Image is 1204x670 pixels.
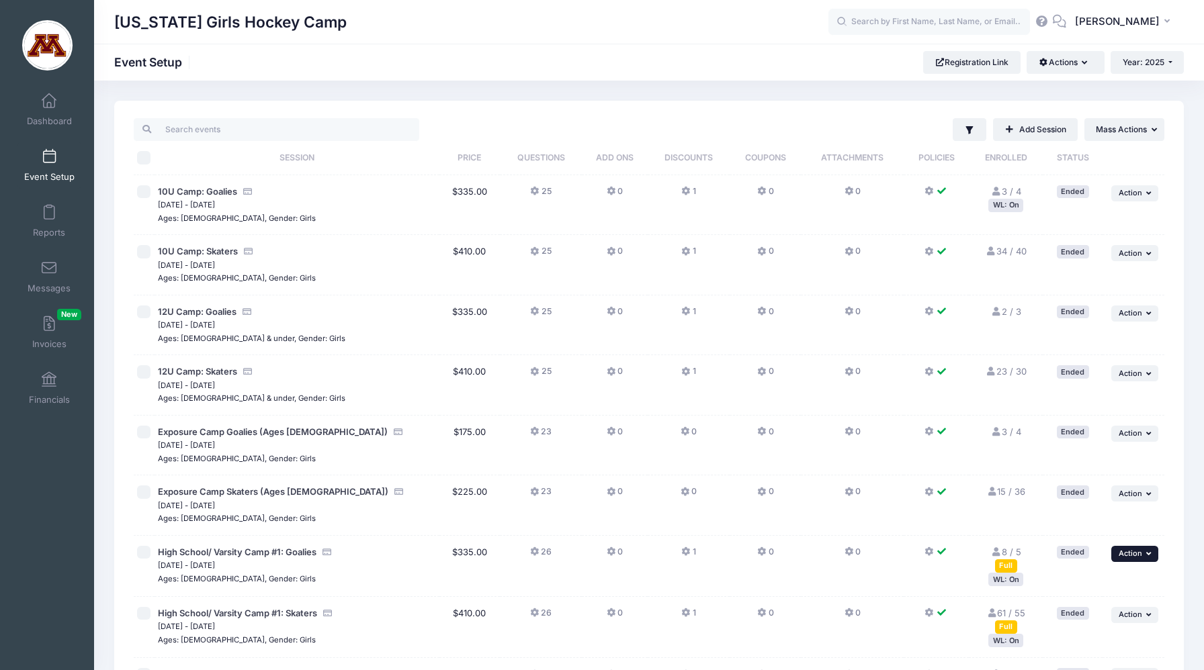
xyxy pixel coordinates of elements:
h1: Event Setup [114,55,193,69]
small: Ages: [DEMOGRAPHIC_DATA], Gender: Girls [158,213,316,223]
div: Full [995,620,1017,633]
td: $335.00 [439,536,500,597]
button: 0 [681,485,697,505]
input: Search by First Name, Last Name, or Email... [828,9,1030,36]
i: Accepting Credit Card Payments [241,307,252,316]
button: 23 [530,426,552,445]
a: 3 / 4 [991,186,1021,197]
small: Ages: [DEMOGRAPHIC_DATA], Gender: Girls [158,273,316,283]
small: Ages: [DEMOGRAPHIC_DATA], Gender: Girls [158,574,316,583]
button: Mass Actions [1084,118,1164,141]
button: 1 [681,607,695,626]
a: 8 / 5 Full [991,546,1021,571]
td: $410.00 [439,597,500,658]
small: Ages: [DEMOGRAPHIC_DATA] & under, Gender: Girls [158,334,345,343]
span: Invoices [32,338,67,350]
div: Ended [1057,485,1089,498]
div: Ended [1057,245,1089,258]
button: 0 [757,546,773,565]
i: Accepting Credit Card Payments [321,548,332,557]
h1: [US_STATE] Girls Hockey Camp [114,7,347,38]
a: Reports [17,197,81,244]
span: Messages [28,283,71,294]
button: 0 [757,365,773,385]
th: Coupons [730,141,801,175]
span: Action [1119,188,1142,197]
th: Session [155,141,439,175]
button: Year: 2025 [1111,51,1184,74]
small: [DATE] - [DATE] [158,501,215,510]
span: Exposure Camp Goalies (Ages [DEMOGRAPHIC_DATA]) [158,426,388,437]
a: Dashboard [17,86,81,133]
span: 10U Camp: Skaters [158,246,238,256]
i: Accepting Credit Card Payments [242,367,253,376]
td: $335.00 [439,175,500,236]
button: 26 [530,607,552,626]
span: Coupons [745,152,786,162]
i: Accepting Credit Card Payments [392,428,403,436]
button: 0 [757,607,773,626]
a: 2 / 3 [991,306,1021,317]
a: Financials [17,365,81,412]
a: InvoicesNew [17,309,81,356]
div: Ended [1057,365,1089,378]
a: 61 / 55 Full [986,608,1025,632]
div: WL: On [988,634,1023,647]
button: [PERSON_NAME] [1066,7,1184,38]
button: Action [1111,426,1158,442]
button: 1 [681,305,695,325]
small: [DATE] - [DATE] [158,320,215,330]
span: Mass Actions [1096,124,1147,134]
button: Action [1111,185,1158,201]
span: High School/ Varsity Camp #1: Skaters [158,608,317,618]
button: 0 [607,485,623,505]
button: Action [1111,365,1158,381]
button: 1 [681,365,695,385]
span: Event Setup [24,171,75,183]
button: 0 [607,185,623,205]
img: Minnesota Girls Hockey Camp [22,20,73,70]
button: 0 [845,426,861,445]
small: [DATE] - [DATE] [158,561,215,570]
i: Accepting Credit Card Payments [393,487,404,496]
button: 0 [845,245,861,265]
button: 1 [681,245,695,265]
button: 0 [757,305,773,325]
button: 25 [530,245,551,265]
button: 0 [845,185,861,205]
td: $175.00 [439,416,500,476]
a: Event Setup [17,142,81,189]
button: Action [1111,485,1158,501]
i: Accepting Credit Card Payments [322,609,333,618]
span: New [57,309,81,320]
button: 0 [757,245,773,265]
button: 0 [757,485,773,505]
button: 0 [607,365,623,385]
span: Action [1119,428,1142,438]
button: 0 [607,245,623,265]
div: WL: On [988,199,1023,211]
span: Action [1119,369,1142,378]
span: Dashboard [27,115,72,127]
span: Add Ons [596,152,634,162]
input: Search events [134,118,419,141]
small: [DATE] - [DATE] [158,381,215,390]
span: Attachments [821,152,884,162]
a: Add Session [993,118,1078,141]
button: 25 [530,365,551,385]
a: 3 / 4 [991,426,1021,437]
small: [DATE] - [DATE] [158,260,215,270]
button: Action [1111,607,1158,623]
button: 1 [681,546,695,565]
button: 0 [607,546,623,565]
button: 0 [845,305,861,325]
div: Ended [1057,546,1089,559]
button: 25 [530,185,551,205]
small: Ages: [DEMOGRAPHIC_DATA], Gender: Girls [158,454,316,463]
span: 12U Camp: Skaters [158,366,237,377]
span: Reports [33,227,65,238]
a: 15 / 36 [986,486,1025,497]
button: 0 [845,365,861,385]
small: Ages: [DEMOGRAPHIC_DATA] & under, Gender: Girls [158,393,345,403]
span: Action [1119,489,1142,498]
